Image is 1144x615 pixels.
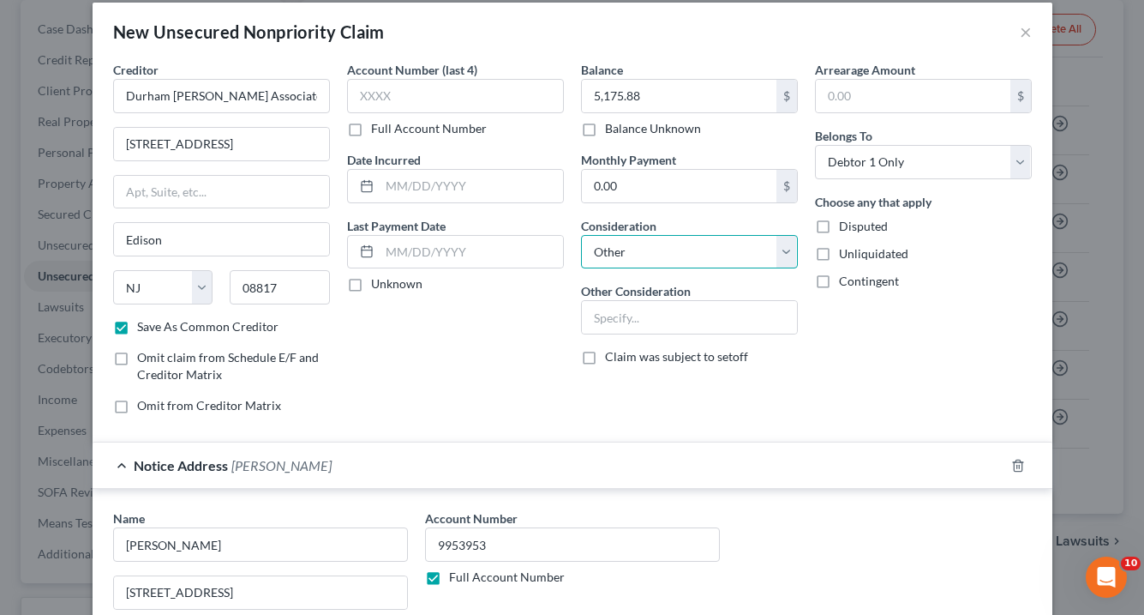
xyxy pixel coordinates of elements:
[1020,21,1032,42] button: ×
[581,151,676,169] label: Monthly Payment
[1086,557,1127,598] iframe: Intercom live chat
[582,170,776,202] input: 0.00
[380,236,563,268] input: MM/DD/YYYY
[230,270,330,304] input: Enter zip...
[134,457,228,473] span: Notice Address
[1121,557,1141,570] span: 10
[114,223,329,256] input: Enter city...
[582,301,797,334] input: Specify...
[815,193,931,211] label: Choose any that apply
[582,80,776,112] input: 0.00
[605,120,701,137] label: Balance Unknown
[137,318,279,335] label: Save As Common Creditor
[113,528,408,562] input: Search by name...
[815,129,872,143] span: Belongs To
[347,61,477,79] label: Account Number (last 4)
[371,120,487,137] label: Full Account Number
[371,275,422,292] label: Unknown
[380,170,563,202] input: MM/DD/YYYY
[839,246,908,261] span: Unliquidated
[605,349,748,364] span: Claim was subject to setoff
[776,80,797,112] div: $
[581,61,623,79] label: Balance
[425,528,720,562] input: --
[581,282,691,300] label: Other Consideration
[839,274,899,288] span: Contingent
[347,151,421,169] label: Date Incurred
[347,79,564,113] input: XXXX
[114,576,407,609] input: Enter address...
[231,457,332,473] span: [PERSON_NAME]
[114,176,329,208] input: Apt, Suite, etc...
[137,398,281,413] span: Omit from Creditor Matrix
[113,79,330,113] input: Search creditor by name...
[113,20,385,44] div: New Unsecured Nonpriority Claim
[137,350,319,382] span: Omit claim from Schedule E/F and Creditor Matrix
[815,61,915,79] label: Arrearage Amount
[113,511,145,526] span: Name
[347,217,446,235] label: Last Payment Date
[839,219,888,233] span: Disputed
[816,80,1010,112] input: 0.00
[1010,80,1031,112] div: $
[113,63,159,77] span: Creditor
[425,509,518,528] label: Account Number
[449,569,565,586] label: Full Account Number
[581,217,656,235] label: Consideration
[114,128,329,160] input: Enter address...
[776,170,797,202] div: $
